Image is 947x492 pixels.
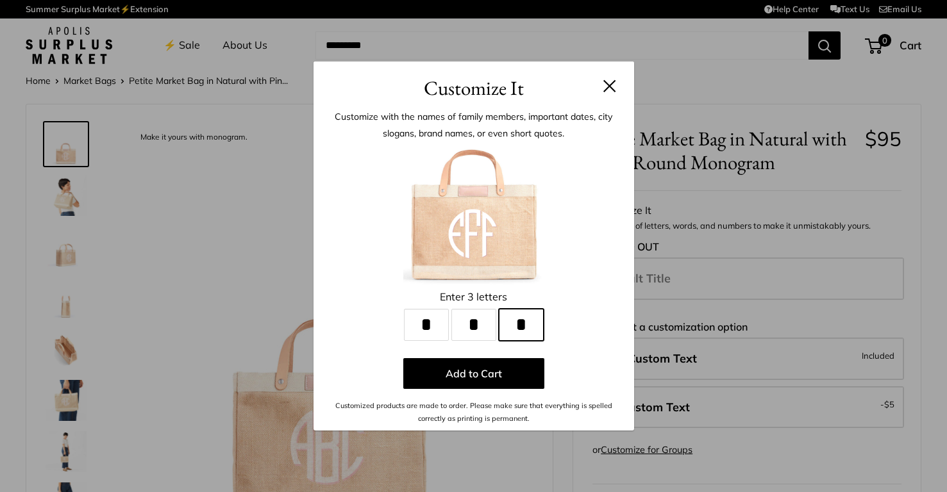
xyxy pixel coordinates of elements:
h3: Customize It [333,73,615,103]
img: customizer-prod [403,145,544,286]
button: Add to Cart [403,358,544,389]
p: Customize with the names of family members, important dates, city slogans, brand names, or even s... [333,108,615,142]
div: Enter 3 letters [333,288,615,307]
p: Customized products are made to order. Please make sure that everything is spelled correctly as p... [333,399,615,425]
